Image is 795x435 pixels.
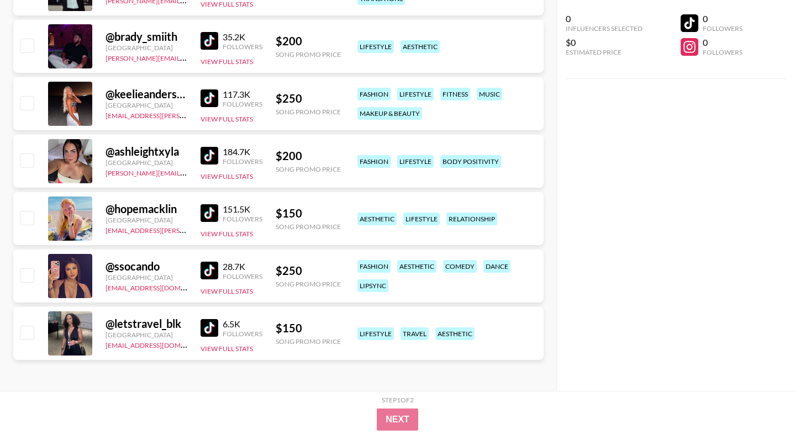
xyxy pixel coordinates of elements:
[357,40,394,53] div: lifestyle
[106,216,187,224] div: [GEOGRAPHIC_DATA]
[201,32,218,50] img: TikTok
[201,89,218,107] img: TikTok
[397,88,434,100] div: lifestyle
[106,273,187,282] div: [GEOGRAPHIC_DATA]
[223,215,262,223] div: Followers
[201,204,218,222] img: TikTok
[276,321,341,335] div: $ 150
[106,30,187,44] div: @ brady_smiith
[276,264,341,278] div: $ 250
[106,202,187,216] div: @ hopemacklin
[223,89,262,100] div: 117.3K
[377,409,418,431] button: Next
[106,282,217,292] a: [EMAIL_ADDRESS][DOMAIN_NAME]
[223,146,262,157] div: 184.7K
[201,344,253,353] button: View Full Stats
[703,13,743,24] div: 0
[106,101,187,109] div: [GEOGRAPHIC_DATA]
[201,57,253,66] button: View Full Stats
[106,339,217,349] a: [EMAIL_ADDRESS][DOMAIN_NAME]
[276,149,341,163] div: $ 200
[357,88,391,100] div: fashion
[223,157,262,166] div: Followers
[440,155,501,168] div: body positivity
[106,224,269,235] a: [EMAIL_ADDRESS][PERSON_NAME][DOMAIN_NAME]
[201,287,253,295] button: View Full Stats
[382,396,414,404] div: Step 1 of 2
[276,34,341,48] div: $ 200
[401,40,440,53] div: aesthetic
[106,317,187,331] div: @ letstravel_blk
[440,88,470,100] div: fitness
[276,108,341,116] div: Song Promo Price
[276,337,341,346] div: Song Promo Price
[566,24,643,33] div: Influencers Selected
[223,330,262,338] div: Followers
[106,145,187,158] div: @ ashleightxyla
[201,147,218,165] img: TikTok
[106,109,269,120] a: [EMAIL_ADDRESS][PERSON_NAME][DOMAIN_NAME]
[201,262,218,279] img: TikTok
[223,31,262,43] div: 35.2K
[357,155,391,168] div: fashion
[223,204,262,215] div: 151.5K
[703,48,743,56] div: Followers
[201,172,253,181] button: View Full Stats
[106,44,187,52] div: [GEOGRAPHIC_DATA]
[740,380,782,422] iframe: Drift Widget Chat Controller
[276,280,341,288] div: Song Promo Price
[201,319,218,337] img: TikTok
[223,261,262,272] div: 28.7K
[566,13,643,24] div: 0
[223,100,262,108] div: Followers
[276,50,341,59] div: Song Promo Price
[397,260,436,273] div: aesthetic
[276,92,341,105] div: $ 250
[483,260,510,273] div: dance
[276,165,341,173] div: Song Promo Price
[397,155,434,168] div: lifestyle
[357,213,397,225] div: aesthetic
[357,327,394,340] div: lifestyle
[223,272,262,280] div: Followers
[223,43,262,51] div: Followers
[403,213,440,225] div: lifestyle
[357,279,388,292] div: lipsync
[106,331,187,339] div: [GEOGRAPHIC_DATA]
[201,230,253,238] button: View Full Stats
[106,259,187,273] div: @ ssocando
[106,158,187,167] div: [GEOGRAPHIC_DATA]
[477,88,502,100] div: music
[357,107,422,120] div: makeup & beauty
[566,37,643,48] div: $0
[443,260,477,273] div: comedy
[401,327,429,340] div: travel
[566,48,643,56] div: Estimated Price
[703,24,743,33] div: Followers
[276,206,341,220] div: $ 150
[276,222,341,231] div: Song Promo Price
[201,115,253,123] button: View Full Stats
[106,52,322,62] a: [PERSON_NAME][EMAIL_ADDRESS][PERSON_NAME][DOMAIN_NAME]
[357,260,391,273] div: fashion
[106,167,269,177] a: [PERSON_NAME][EMAIL_ADDRESS][DOMAIN_NAME]
[106,87,187,101] div: @ keelieandersonn
[446,213,497,225] div: relationship
[223,319,262,330] div: 6.5K
[703,37,743,48] div: 0
[435,327,475,340] div: aesthetic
